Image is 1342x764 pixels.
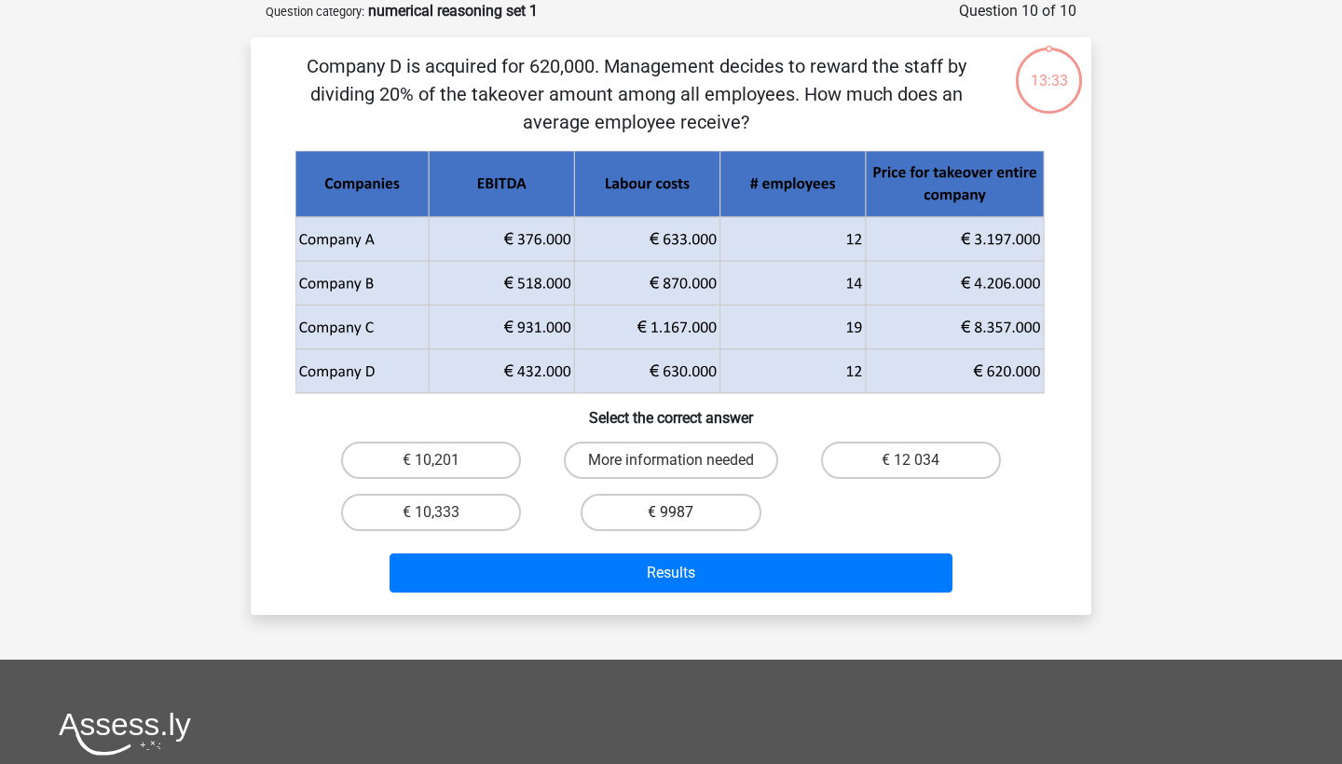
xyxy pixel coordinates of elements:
strong: numerical reasoning set 1 [368,2,538,20]
p: Company D is acquired for 620,000. Management decides to reward the staff by dividing 20% ​​of th... [281,52,992,136]
label: € 12 034 [821,442,1001,479]
label: € 10,201 [341,442,521,479]
small: Question category: [266,5,364,19]
label: € 10,333 [341,494,521,531]
h6: Select the correct answer [281,394,1061,427]
div: 13:33 [1014,46,1084,92]
button: Results [390,553,953,593]
img: Assessly logo [59,712,191,756]
label: More information needed [564,442,778,479]
label: € 9987 [581,494,760,531]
